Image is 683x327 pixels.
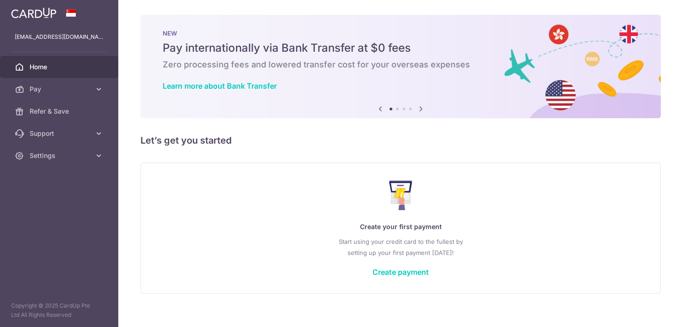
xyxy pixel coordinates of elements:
[11,7,56,18] img: CardUp
[140,133,661,148] h5: Let’s get you started
[159,236,642,258] p: Start using your credit card to the fullest by setting up your first payment [DATE]!
[163,30,639,37] p: NEW
[30,85,91,94] span: Pay
[30,62,91,72] span: Home
[389,181,413,210] img: Make Payment
[15,32,104,42] p: [EMAIL_ADDRESS][DOMAIN_NAME]
[30,151,91,160] span: Settings
[30,107,91,116] span: Refer & Save
[163,59,639,70] h6: Zero processing fees and lowered transfer cost for your overseas expenses
[163,81,277,91] a: Learn more about Bank Transfer
[30,129,91,138] span: Support
[163,41,639,55] h5: Pay internationally via Bank Transfer at $0 fees
[159,221,642,232] p: Create your first payment
[372,267,429,277] a: Create payment
[140,15,661,118] img: Bank transfer banner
